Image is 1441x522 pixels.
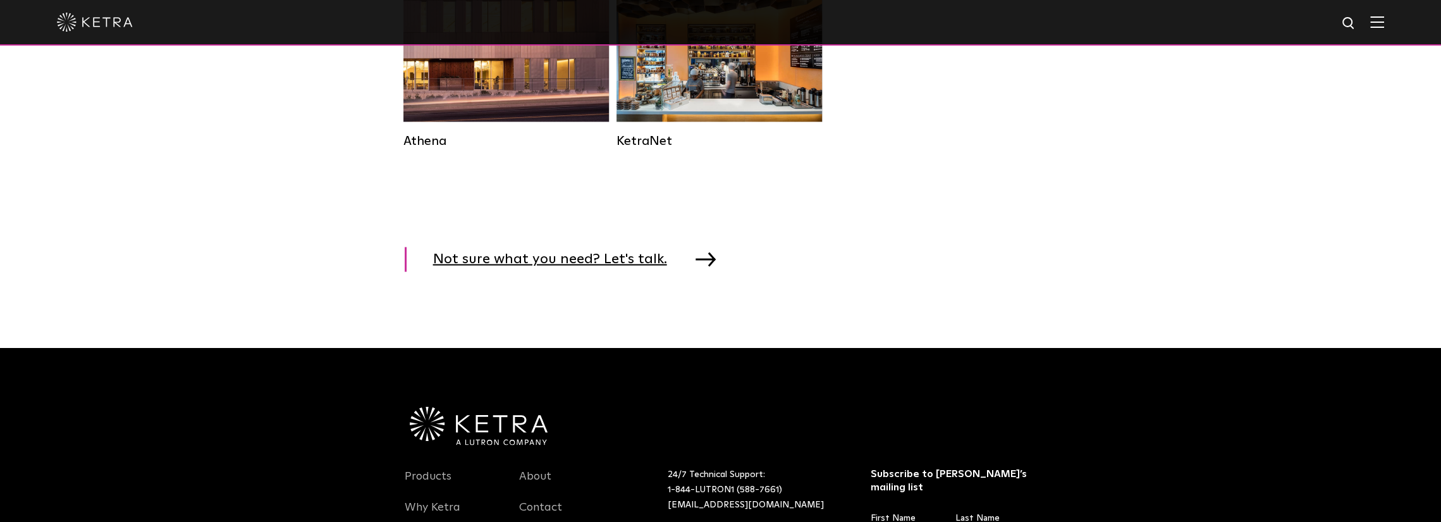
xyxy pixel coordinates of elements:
[668,467,839,512] p: 24/7 Technical Support:
[1370,16,1384,28] img: Hamburger%20Nav.svg
[668,500,824,509] a: [EMAIL_ADDRESS][DOMAIN_NAME]
[433,247,686,271] span: Not sure what you need? Let's talk.
[696,252,716,266] img: arrow
[519,469,551,498] a: About
[403,133,609,148] div: Athena
[668,485,782,494] a: 1-844-LUTRON1 (588-7661)
[616,133,822,148] div: KetraNet
[410,406,548,445] img: Ketra-aLutronCo_White_RGB
[871,467,1033,494] h3: Subscribe to [PERSON_NAME]’s mailing list
[405,247,722,271] a: Not sure what you need? Let's talk.
[405,469,451,498] a: Products
[1341,16,1357,32] img: search icon
[57,13,133,32] img: ketra-logo-2019-white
